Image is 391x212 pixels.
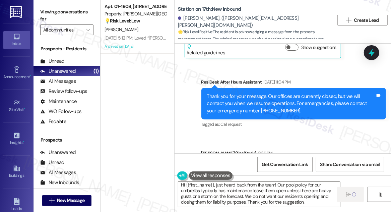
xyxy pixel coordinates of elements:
strong: 🌟 Risk Level: Positive [178,29,212,35]
div: Archived on [DATE] [104,42,167,51]
button: Share Conversation via email [316,157,384,172]
label: Viewing conversations for [40,7,93,24]
div: WO Follow-ups [40,108,81,115]
div: Unread [40,58,64,65]
strong: 💡 Risk Level: Low [105,18,140,24]
a: Buildings [3,163,30,181]
button: New Message [42,195,92,206]
div: All Messages [40,169,76,176]
label: Show suggestions [301,44,336,51]
div: Review follow-ups [40,88,87,95]
div: Unanswered [40,149,76,156]
i:  [86,27,90,33]
div: [PERSON_NAME] (ResiDesk) [201,150,386,159]
span: : The resident is acknowledging a message from the property management team. The original message... [178,29,334,50]
span: Share Conversation via email [320,161,380,168]
div: Unread [40,159,64,166]
img: ResiDesk Logo [10,6,23,18]
span: Get Conversation Link [262,161,308,168]
a: Insights • [3,130,30,148]
button: Get Conversation Link [257,157,312,172]
div: 2:35 PM [256,150,272,157]
input: All communities [43,24,83,35]
i:  [346,192,351,197]
div: (1) [92,66,100,76]
div: Maintenance [40,98,77,105]
i:  [378,192,383,197]
span: [PERSON_NAME] [105,26,138,33]
div: Unanswered [40,68,76,75]
a: Site Visit • [3,97,30,115]
span: New Message [57,197,84,204]
div: [DATE] 11:04 PM [262,78,290,86]
div: Thank you for your message. Our offices are currently closed, but we will contact you when we res... [207,93,375,114]
div: [PERSON_NAME]. ([PERSON_NAME][EMAIL_ADDRESS][PERSON_NAME][DOMAIN_NAME]) [178,15,329,29]
span: Create Lead [354,17,379,24]
span: • [30,73,31,78]
div: Tagged as: [201,119,386,129]
div: Property: [PERSON_NAME][GEOGRAPHIC_DATA] [105,10,167,17]
div: New Inbounds [40,179,79,186]
div: Prospects [34,137,100,144]
b: Station on 17th: New Inbound [178,6,241,13]
button: Create Lead [337,15,388,25]
div: Prospects + Residents [34,45,100,52]
i:  [346,17,351,23]
span: Call request [220,121,242,127]
a: Inbox [3,31,30,49]
textarea: Hi {{first_name}}, just heard back from the team! Our pool policy for our umbrellas typically has... [178,182,340,207]
div: All Messages [40,78,76,85]
i:  [49,198,54,203]
div: Escalate [40,118,66,125]
span: • [23,139,24,144]
div: ResiDesk After Hours Assistant [201,78,386,88]
div: Related guidelines [187,44,225,56]
div: Apt. 01~1908, [STREET_ADDRESS][PERSON_NAME] [105,3,167,10]
span: • [24,106,25,111]
div: [DATE] 5:12 PM: Loved “[PERSON_NAME] ([PERSON_NAME][GEOGRAPHIC_DATA]): Got it! I'll pass this in…” [105,35,306,41]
